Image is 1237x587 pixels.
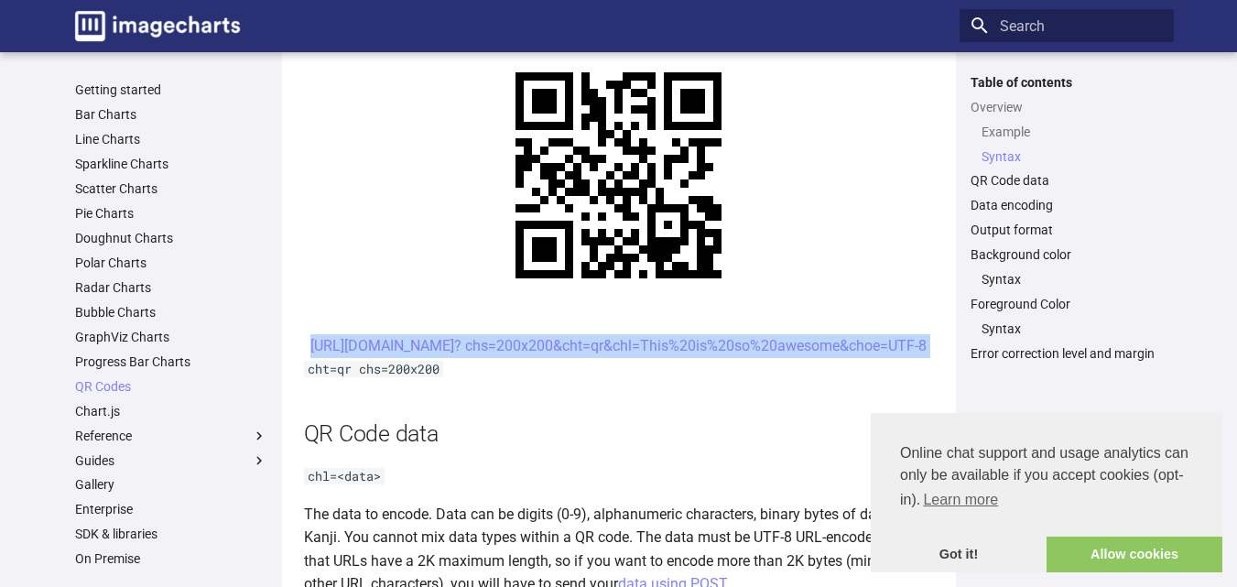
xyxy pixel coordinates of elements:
[982,124,1163,140] a: Example
[304,418,934,450] h2: QR Code data
[304,361,443,377] code: cht=qr chs=200x200
[75,279,267,296] a: Radar Charts
[75,501,267,517] a: Enterprise
[971,197,1163,213] a: Data encoding
[75,353,267,370] a: Progress Bar Charts
[960,74,1174,363] nav: Table of contents
[982,321,1163,337] a: Syntax
[68,4,247,49] a: Image-Charts documentation
[310,337,927,354] a: [URL][DOMAIN_NAME]? chs=200x200&cht=qr&chl=This%20is%20so%20awesome&choe=UTF-8
[75,428,267,444] label: Reference
[971,246,1163,263] a: Background color
[920,486,1001,514] a: learn more about cookies
[304,468,385,484] code: chl=<data>
[75,526,267,542] a: SDK & libraries
[75,329,267,345] a: GraphViz Charts
[75,403,267,419] a: Chart.js
[75,156,267,172] a: Sparkline Charts
[75,11,240,41] img: logo
[871,537,1047,573] a: dismiss cookie message
[75,230,267,246] a: Doughnut Charts
[971,321,1163,337] nav: Foreground Color
[900,442,1193,514] span: Online chat support and usage analytics can only be available if you accept cookies (opt-in).
[982,148,1163,165] a: Syntax
[75,452,267,469] label: Guides
[871,413,1222,572] div: cookieconsent
[75,550,267,567] a: On Premise
[75,106,267,123] a: Bar Charts
[75,180,267,197] a: Scatter Charts
[1047,537,1222,573] a: allow cookies
[971,124,1163,165] nav: Overview
[75,205,267,222] a: Pie Charts
[75,378,267,395] a: QR Codes
[75,255,267,271] a: Polar Charts
[971,172,1163,189] a: QR Code data
[971,345,1163,362] a: Error correction level and margin
[982,271,1163,288] a: Syntax
[474,31,763,320] img: chart
[75,82,267,98] a: Getting started
[971,271,1163,288] nav: Background color
[960,74,1174,91] label: Table of contents
[971,99,1163,115] a: Overview
[960,9,1174,42] input: Search
[971,222,1163,238] a: Output format
[971,296,1163,312] a: Foreground Color
[75,476,267,493] a: Gallery
[75,131,267,147] a: Line Charts
[75,304,267,321] a: Bubble Charts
